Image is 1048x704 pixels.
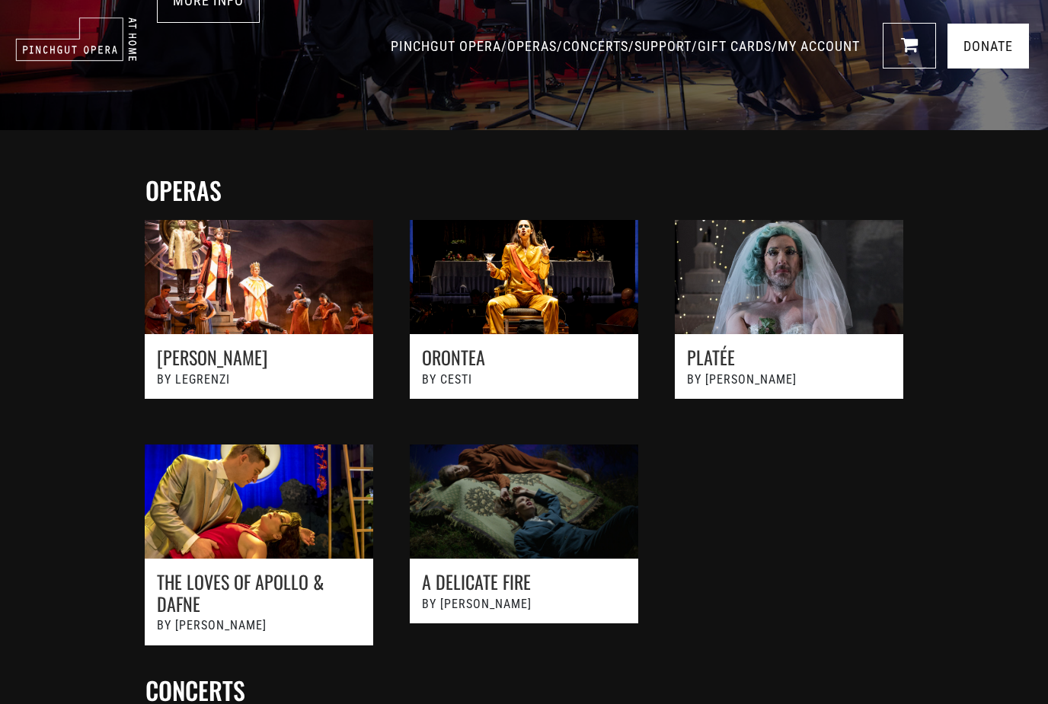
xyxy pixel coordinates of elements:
[15,17,137,62] img: pinchgut_at_home_negative_logo.svg
[698,38,772,54] a: GIFT CARDS
[391,38,501,54] a: PINCHGUT OPERA
[507,38,557,54] a: OPERAS
[634,38,692,54] a: SUPPORT
[947,24,1029,68] a: Donate
[778,38,860,54] a: MY ACCOUNT
[391,38,864,54] span: / / / / /
[563,38,628,54] a: CONCERTS
[145,176,909,205] h2: operas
